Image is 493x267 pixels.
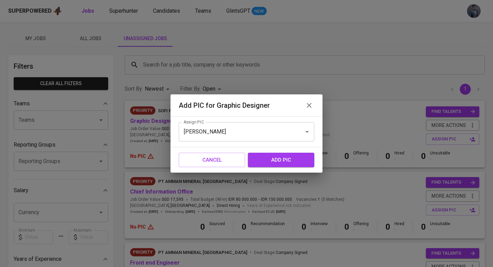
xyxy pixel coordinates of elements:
[302,127,312,137] button: Open
[179,153,245,167] button: Cancel
[186,155,238,164] span: Cancel
[248,153,314,167] button: add pic
[179,100,270,111] h6: Add PIC for Graphic Designer
[255,155,307,164] span: add pic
